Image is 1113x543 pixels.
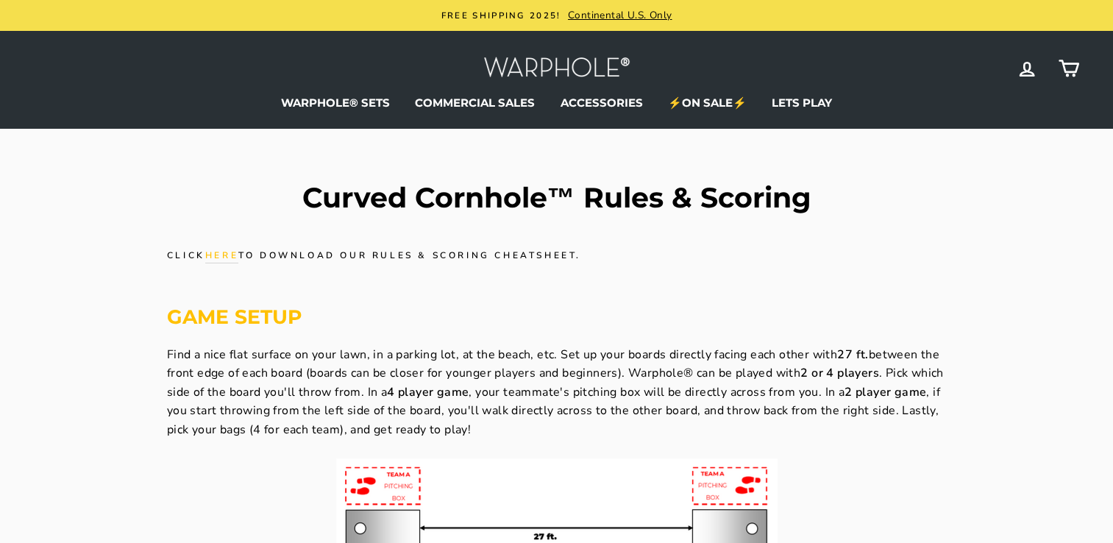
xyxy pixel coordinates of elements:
[270,92,401,114] a: WARPHOLE® SETS
[404,92,546,114] a: COMMERCIAL SALES
[167,249,581,261] span: Click to download our rules & scoring cheatsheet.
[205,249,238,263] a: here
[761,92,843,114] a: LETS PLAY
[844,384,926,400] strong: 2 player game
[837,347,868,363] strong: 27 ft.
[441,10,561,21] span: FREE SHIPPING 2025!
[167,305,302,329] strong: GAME SETUP
[387,384,469,400] strong: 4 player game
[550,92,654,114] a: ACCESSORIES
[800,365,879,381] strong: 2 or 4 players
[564,8,672,22] span: Continental U.S. Only
[35,92,1079,114] ul: Primary
[657,92,758,114] a: ⚡ON SALE⚡
[167,346,947,440] p: Find a nice flat surface on your lawn, in a parking lot, at the beach, etc. Set up your boards di...
[483,53,630,85] img: Warphole
[38,7,1075,24] a: FREE SHIPPING 2025! Continental U.S. Only
[167,184,947,212] h1: Curved Cornhole™ Rules & Scoring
